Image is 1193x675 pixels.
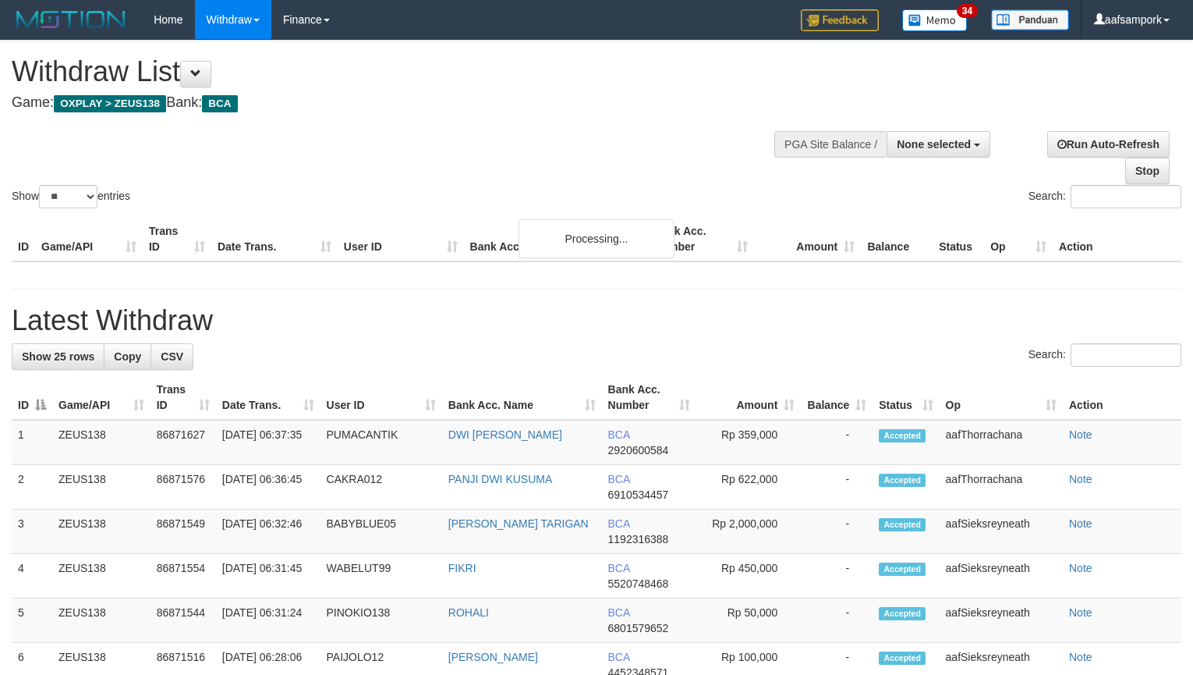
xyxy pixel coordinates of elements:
[602,375,697,420] th: Bank Acc. Number: activate to sort column ascending
[320,510,442,554] td: BABYBLUE05
[801,599,873,643] td: -
[1063,375,1181,420] th: Action
[754,217,861,261] th: Amount
[1069,651,1092,663] a: Note
[696,375,801,420] th: Amount: activate to sort column ascending
[1047,131,1170,158] a: Run Auto-Refresh
[1028,343,1181,367] label: Search:
[887,131,990,158] button: None selected
[12,217,35,261] th: ID
[52,465,150,510] td: ZEUS138
[861,217,933,261] th: Balance
[12,375,52,420] th: ID: activate to sort column descending
[940,510,1063,554] td: aafSieksreyneath
[150,510,216,554] td: 86871549
[879,652,926,665] span: Accepted
[211,217,338,261] th: Date Trans.
[940,599,1063,643] td: aafSieksreyneath
[1069,606,1092,619] a: Note
[12,554,52,599] td: 4
[801,9,879,31] img: Feedback.jpg
[54,95,166,112] span: OXPLAY > ZEUS138
[338,217,464,261] th: User ID
[647,217,754,261] th: Bank Acc. Number
[114,350,141,363] span: Copy
[608,651,630,663] span: BCA
[448,562,476,574] a: FIKRI
[1028,185,1181,208] label: Search:
[519,219,674,258] div: Processing...
[801,510,873,554] td: -
[12,465,52,510] td: 2
[608,473,630,485] span: BCA
[801,554,873,599] td: -
[940,465,1063,510] td: aafThorrachana
[464,217,648,261] th: Bank Acc. Name
[143,217,211,261] th: Trans ID
[150,465,216,510] td: 86871576
[161,350,183,363] span: CSV
[12,185,130,208] label: Show entries
[608,488,669,501] span: Copy 6910534457 to clipboard
[991,9,1069,30] img: panduan.png
[216,599,320,643] td: [DATE] 06:31:24
[933,217,984,261] th: Status
[12,510,52,554] td: 3
[35,217,143,261] th: Game/API
[12,343,104,370] a: Show 25 rows
[448,651,538,663] a: [PERSON_NAME]
[696,510,801,554] td: Rp 2,000,000
[608,622,669,634] span: Copy 6801579652 to clipboard
[39,185,97,208] select: Showentries
[696,554,801,599] td: Rp 450,000
[150,554,216,599] td: 86871554
[52,510,150,554] td: ZEUS138
[801,465,873,510] td: -
[940,420,1063,465] td: aafThorrachana
[1069,473,1092,485] a: Note
[448,428,562,441] a: DWI [PERSON_NAME]
[150,420,216,465] td: 86871627
[150,599,216,643] td: 86871544
[320,420,442,465] td: PUMACANTIK
[22,350,94,363] span: Show 25 rows
[104,343,151,370] a: Copy
[696,465,801,510] td: Rp 622,000
[448,517,589,530] a: [PERSON_NAME] TARIGAN
[902,9,968,31] img: Button%20Memo.svg
[320,375,442,420] th: User ID: activate to sort column ascending
[1069,428,1092,441] a: Note
[957,4,978,18] span: 34
[1053,217,1181,261] th: Action
[12,8,130,31] img: MOTION_logo.png
[608,428,630,441] span: BCA
[774,131,887,158] div: PGA Site Balance /
[52,599,150,643] td: ZEUS138
[897,138,971,151] span: None selected
[12,305,1181,336] h1: Latest Withdraw
[52,375,150,420] th: Game/API: activate to sort column ascending
[216,375,320,420] th: Date Trans.: activate to sort column ascending
[1069,517,1092,530] a: Note
[879,474,926,487] span: Accepted
[940,554,1063,599] td: aafSieksreyneath
[608,606,630,619] span: BCA
[879,518,926,531] span: Accepted
[1125,158,1170,184] a: Stop
[442,375,602,420] th: Bank Acc. Name: activate to sort column ascending
[150,343,193,370] a: CSV
[608,517,630,530] span: BCA
[52,554,150,599] td: ZEUS138
[696,599,801,643] td: Rp 50,000
[608,533,669,545] span: Copy 1192316388 to clipboard
[12,56,780,87] h1: Withdraw List
[320,465,442,510] td: CAKRA012
[873,375,939,420] th: Status: activate to sort column ascending
[1069,562,1092,574] a: Note
[216,554,320,599] td: [DATE] 06:31:45
[320,599,442,643] td: PINOKIO138
[202,95,237,112] span: BCA
[801,420,873,465] td: -
[12,420,52,465] td: 1
[984,217,1053,261] th: Op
